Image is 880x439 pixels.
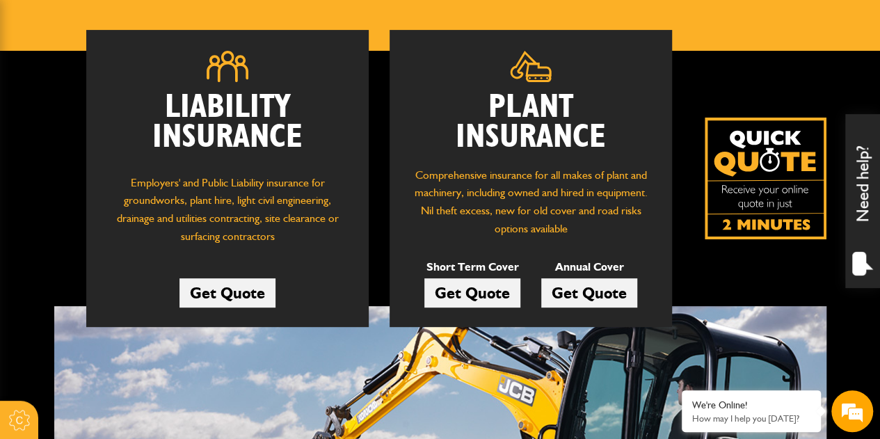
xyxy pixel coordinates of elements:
[410,93,651,152] h2: Plant Insurance
[845,114,880,288] div: Need help?
[107,174,348,253] p: Employers' and Public Liability insurance for groundworks, plant hire, light civil engineering, d...
[705,118,826,239] img: Quick Quote
[705,118,826,239] a: Get your insurance quote isn just 2-minutes
[107,93,348,160] h2: Liability Insurance
[410,166,651,237] p: Comprehensive insurance for all makes of plant and machinery, including owned and hired in equipm...
[424,258,520,276] p: Short Term Cover
[424,278,520,308] a: Get Quote
[692,399,810,411] div: We're Online!
[541,258,637,276] p: Annual Cover
[541,278,637,308] a: Get Quote
[692,413,810,424] p: How may I help you today?
[179,278,275,308] a: Get Quote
